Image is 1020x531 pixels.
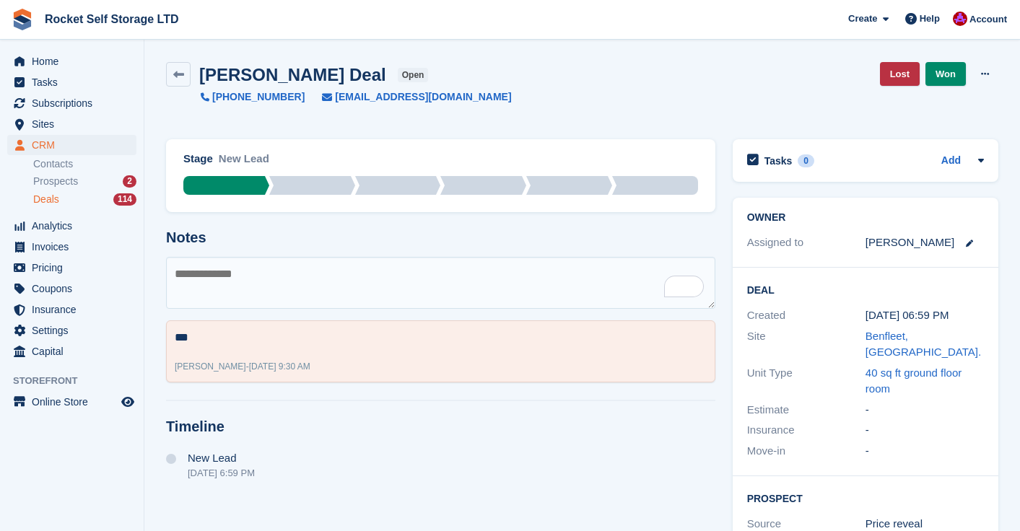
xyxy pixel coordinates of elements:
[166,257,715,309] textarea: To enrich screen reader interactions, please activate Accessibility in Grammarly extension settings
[7,51,136,71] a: menu
[880,62,920,86] a: Lost
[201,89,305,105] a: [PHONE_NUMBER]
[866,422,984,439] div: -
[33,174,136,189] a: Prospects 2
[398,68,429,82] span: open
[925,62,966,86] a: Won
[249,361,310,372] span: [DATE] 9:30 AM
[7,341,136,361] a: menu
[119,393,136,411] a: Preview store
[199,65,386,84] h2: [PERSON_NAME] Deal
[7,299,136,320] a: menu
[7,392,136,412] a: menu
[866,307,984,324] div: [DATE] 06:59 PM
[747,365,866,398] div: Unit Type
[32,237,118,257] span: Invoices
[32,258,118,278] span: Pricing
[866,234,954,251] div: [PERSON_NAME]
[747,491,984,505] h2: Prospect
[219,151,269,176] div: New Lead
[32,278,118,299] span: Coupons
[188,452,237,464] span: New Lead
[12,9,33,30] img: stora-icon-8386f47178a22dfd0bd8f6a31ec36ba5ce8667c1dd55bd0f319d3a0aa187defe.svg
[305,89,511,105] a: [EMAIL_ADDRESS][DOMAIN_NAME]
[123,175,136,188] div: 2
[166,418,715,435] h2: Timeline
[7,114,136,134] a: menu
[39,7,185,31] a: Rocket Self Storage LTD
[866,330,981,359] a: Benfleet, [GEOGRAPHIC_DATA].
[7,237,136,257] a: menu
[920,12,940,26] span: Help
[7,258,136,278] a: menu
[747,443,866,460] div: Move-in
[866,402,984,418] div: -
[33,157,136,171] a: Contacts
[7,320,136,341] a: menu
[13,374,144,388] span: Storefront
[848,12,877,26] span: Create
[32,320,118,341] span: Settings
[183,151,213,167] div: Stage
[175,360,310,373] div: -
[798,154,814,167] div: 0
[764,154,793,167] h2: Tasks
[166,229,715,246] h2: Notes
[32,341,118,361] span: Capital
[32,72,118,92] span: Tasks
[747,234,866,251] div: Assigned to
[32,114,118,134] span: Sites
[747,422,866,439] div: Insurance
[7,93,136,113] a: menu
[32,299,118,320] span: Insurance
[969,12,1007,27] span: Account
[33,192,136,207] a: Deals 114
[33,193,59,206] span: Deals
[32,216,118,236] span: Analytics
[113,193,136,206] div: 114
[953,12,967,26] img: Lee Tresadern
[7,278,136,299] a: menu
[866,443,984,460] div: -
[747,282,984,297] h2: Deal
[175,361,246,372] span: [PERSON_NAME]
[866,367,962,395] a: 40 sq ft ground floor room
[32,135,118,155] span: CRM
[212,89,305,105] span: [PHONE_NUMBER]
[7,135,136,155] a: menu
[7,216,136,236] a: menu
[7,72,136,92] a: menu
[747,212,984,224] h2: Owner
[747,307,866,324] div: Created
[32,392,118,412] span: Online Store
[32,93,118,113] span: Subscriptions
[747,328,866,361] div: Site
[941,153,961,170] a: Add
[32,51,118,71] span: Home
[188,468,255,478] div: [DATE] 6:59 PM
[33,175,78,188] span: Prospects
[747,402,866,418] div: Estimate
[335,89,511,105] span: [EMAIL_ADDRESS][DOMAIN_NAME]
